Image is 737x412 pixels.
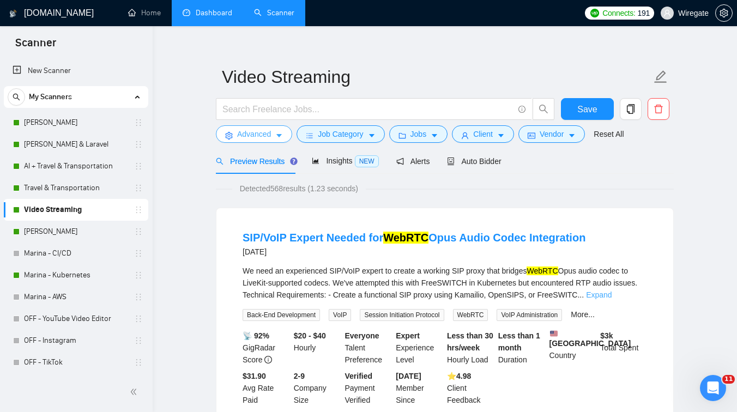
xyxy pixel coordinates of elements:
img: logo [22,21,39,38]
span: holder [134,184,143,192]
span: user [663,9,671,17]
span: Home [15,339,39,347]
div: Recent messageProfile image for NazarHi there, Just following up regarding your recent request. I... [11,165,207,222]
span: setting [225,131,233,140]
span: 191 [638,7,650,19]
a: Travel & Transportation [24,177,128,199]
div: Hourly [292,330,343,366]
button: userClientcaret-down [452,125,514,143]
button: idcardVendorcaret-down [518,125,585,143]
span: Detected 568 results (1.23 seconds) [232,183,366,195]
a: AI + Travel & Transportation [24,155,128,177]
span: Alerts [396,157,430,166]
a: OFF - Instagram [24,330,128,352]
span: Preview Results [216,157,294,166]
b: $31.90 [243,372,266,380]
input: Search Freelance Jobs... [222,102,514,116]
a: New Scanner [13,60,140,82]
button: folderJobscaret-down [389,125,448,143]
div: ✅ How To: Connect your agency to [DOMAIN_NAME] [22,310,183,333]
button: delete [648,98,669,120]
a: OFF - YouTube Video Editor [24,308,128,330]
a: [PERSON_NAME] [24,112,128,134]
img: Profile image for Nazar [22,191,44,213]
button: settingAdvancedcaret-down [216,125,292,143]
span: WebRTC [453,309,488,321]
b: Verified [345,372,373,380]
span: holder [134,293,143,301]
span: copy [620,104,641,114]
span: Messages [63,339,101,347]
span: holder [134,336,143,345]
div: • [DATE] [73,202,104,213]
div: We typically reply in under a minute [22,249,182,260]
span: search [8,93,25,101]
div: ✅ How To: Connect your agency to [DOMAIN_NAME] [16,306,202,337]
button: search [533,98,554,120]
span: Job Category [318,128,363,140]
img: 🇺🇸 [550,330,558,337]
div: We need an experienced SIP/VoIP expert to create a working SIP proxy that bridges Opus audio code... [243,265,647,301]
a: Reset All [594,128,624,140]
span: My Scanners [29,86,72,108]
a: Marina - CI/CD [24,243,128,264]
span: caret-down [368,131,376,140]
span: Session Initiation Protocol [360,309,444,321]
span: holder [134,314,143,323]
span: holder [134,271,143,280]
b: [GEOGRAPHIC_DATA] [549,330,631,348]
a: homeHome [128,8,161,17]
b: $20 - $40 [294,331,326,340]
span: Scanner [7,35,65,58]
div: Member Since [394,370,445,406]
span: holder [134,205,143,214]
a: Expand [586,290,612,299]
span: Vendor [540,128,564,140]
b: Everyone [345,331,379,340]
span: info-circle [518,106,525,113]
div: Country [547,330,599,366]
button: Tickets [109,312,164,355]
img: upwork-logo.png [590,9,599,17]
span: Help [182,339,200,347]
button: barsJob Categorycaret-down [297,125,384,143]
span: edit [654,70,668,84]
mark: WebRTC [383,232,428,244]
a: OFF - TikTok [24,352,128,373]
a: Marina - AWS [24,286,128,308]
div: Nazar [49,202,71,213]
img: Profile image for Oleksandr [137,17,159,39]
img: Profile image for Dima [117,17,138,39]
a: [PERSON_NAME] & Laravel [24,134,128,155]
img: logo [9,5,17,22]
button: Search for help [16,280,202,301]
a: SIP/VoIP Expert Needed forWebRTCOpus Audio Codec Integration [243,232,585,244]
span: Back-End Development [243,309,320,321]
div: Send us a messageWe typically reply in under a minute [11,228,207,269]
span: VoIP [329,309,351,321]
p: Hi [PERSON_NAME][EMAIL_ADDRESS][DOMAIN_NAME] 👋 [22,77,196,133]
span: Connects: [602,7,635,19]
span: caret-down [431,131,438,140]
span: double-left [130,386,141,397]
button: setting [715,4,733,22]
a: setting [715,9,733,17]
div: Tooltip anchor [289,156,299,166]
div: Profile image for NazarHi there, Just following up regarding your recent request. Is there anythi... [11,181,207,222]
div: Client Feedback [445,370,496,406]
span: area-chart [312,157,319,165]
div: Total Spent [598,330,649,366]
span: Jobs [410,128,427,140]
b: Less than 1 month [498,331,540,352]
span: folder [398,131,406,140]
span: caret-down [497,131,505,140]
button: Save [561,98,614,120]
span: notification [396,157,404,165]
div: Payment Verified [343,370,394,406]
span: VoIP Administration [497,309,562,321]
div: [DATE] [243,245,585,258]
b: Less than 30 hrs/week [447,331,493,352]
span: Save [577,102,597,116]
span: holder [134,162,143,171]
div: Recent message [22,174,196,186]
